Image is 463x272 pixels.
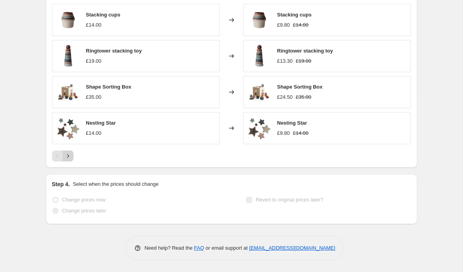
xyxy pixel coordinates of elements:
[86,120,116,126] span: Nesting Star
[248,116,271,140] img: image_13451b06-6c1b-474f-8a51-bba41b081c33_80x.png
[194,245,204,251] a: FAQ
[277,84,323,90] span: Shape Sorting Box
[56,44,80,68] img: image_0e9d5eb4-7f1a-4c7a-a6d1-09aaaae8e5d1_80x.png
[86,93,102,101] div: £35.00
[86,84,131,90] span: Shape Sorting Box
[86,21,102,29] div: £14.00
[86,129,102,137] div: £14.00
[145,245,194,251] span: Need help? Read the
[277,12,312,18] span: Stacking cups
[56,116,80,140] img: image_13451b06-6c1b-474f-8a51-bba41b081c33_80x.png
[73,180,158,188] p: Select when the prices should change
[62,208,106,214] span: Change prices later
[296,57,311,65] strike: £19.00
[293,129,309,137] strike: £14.00
[277,120,307,126] span: Nesting Star
[86,48,142,54] span: Ringtower stacking toy
[249,245,335,251] a: [EMAIL_ADDRESS][DOMAIN_NAME]
[296,93,311,101] strike: £35.00
[56,80,80,104] img: image_cab00b19-ebc9-4c3b-befe-2e8d033d9e88_80x.png
[248,44,271,68] img: image_0e9d5eb4-7f1a-4c7a-a6d1-09aaaae8e5d1_80x.png
[86,57,102,65] div: £19.00
[277,93,293,101] div: £24.50
[277,129,290,137] div: £9.80
[248,8,271,32] img: image_fbd7bc0a-7120-4501-bddc-0631e2b6d1ab_80x.jpg
[204,245,249,251] span: or email support at
[52,180,70,188] h2: Step 4.
[256,197,323,203] span: Revert to original prices later?
[86,12,120,18] span: Stacking cups
[277,57,293,65] div: £13.30
[277,48,333,54] span: Ringtower stacking toy
[293,21,309,29] strike: £14.00
[277,21,290,29] div: £9.80
[248,80,271,104] img: image_cab00b19-ebc9-4c3b-befe-2e8d033d9e88_80x.png
[56,8,80,32] img: image_fbd7bc0a-7120-4501-bddc-0631e2b6d1ab_80x.jpg
[52,151,74,161] nav: Pagination
[63,151,74,161] button: Next
[62,197,106,203] span: Change prices now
